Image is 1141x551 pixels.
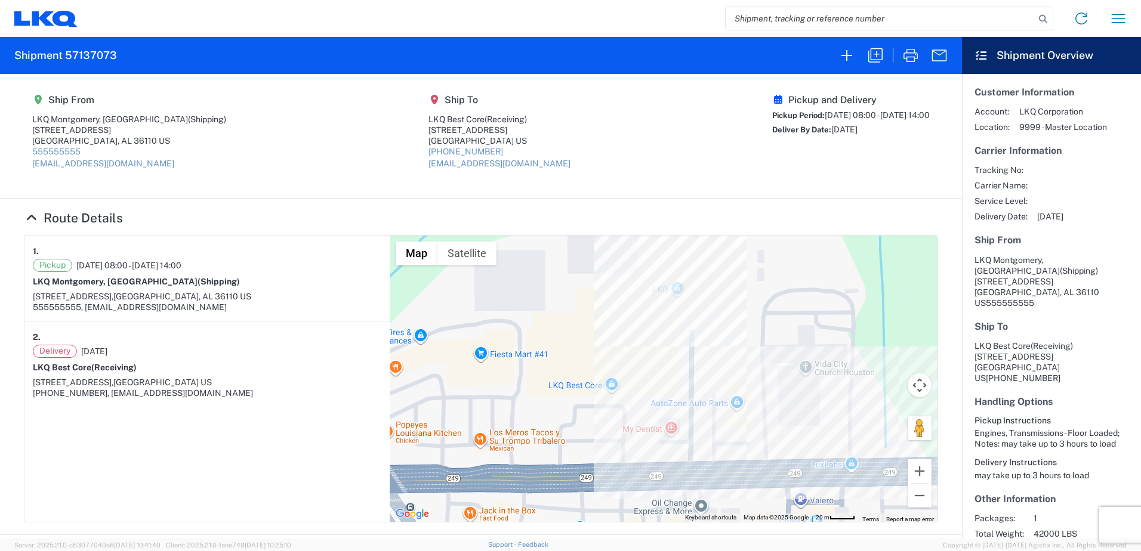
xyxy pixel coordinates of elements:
a: Support [488,541,518,548]
span: Carrier Name: [975,180,1028,191]
button: Zoom out [908,484,932,507]
button: Zoom in [908,459,932,483]
input: Shipment, tracking or reference number [726,7,1035,30]
div: Engines, Transmissions - Floor Loaded; Notes: may take up to 3 hours to load [975,428,1128,449]
span: Server: 2025.21.0-c63077040a8 [14,541,161,549]
span: LKQ Corporation [1019,106,1107,117]
h5: Other Information [975,493,1128,504]
span: 9999 - Master Location [1019,122,1107,132]
h5: Handling Options [975,396,1128,407]
h5: Ship From [975,234,1128,246]
span: [GEOGRAPHIC_DATA], AL 36110 US [113,292,251,301]
h6: Pickup Instructions [975,416,1128,426]
span: 42000 LBS [1034,528,1136,539]
span: [DATE] [831,125,858,134]
h5: Pickup and Delivery [772,94,930,106]
span: (Shipping) [198,277,240,286]
strong: LKQ Best Core [33,363,137,372]
button: Map Scale: 20 m per 39 pixels [812,513,859,522]
span: Pickup [33,259,72,272]
span: Packages: [975,513,1024,524]
span: Delivery [33,345,77,358]
span: [DATE] 08:00 - [DATE] 14:00 [76,260,181,271]
span: [PHONE_NUMBER] [986,373,1060,383]
a: [EMAIL_ADDRESS][DOMAIN_NAME] [428,159,570,168]
span: 1 [1034,513,1136,524]
span: (Receiving) [485,114,527,124]
div: 555555555, [EMAIL_ADDRESS][DOMAIN_NAME] [33,302,381,312]
a: 555555555 [32,147,81,156]
span: 20 m [816,514,829,521]
span: [DATE] [81,346,107,357]
button: Drag Pegman onto the map to open Street View [908,416,932,440]
span: Total Weight: [975,528,1024,539]
h5: Ship To [428,94,570,106]
img: Google [393,506,432,522]
button: Keyboard shortcuts [685,513,736,522]
span: [STREET_ADDRESS], [33,292,113,301]
strong: 2. [33,330,41,345]
button: Show street map [396,242,437,265]
address: [GEOGRAPHIC_DATA] US [975,340,1128,383]
div: LKQ Best Core [428,114,570,125]
h5: Ship From [32,94,226,106]
div: may take up to 3 hours to load [975,470,1128,481]
a: [PHONE_NUMBER] [428,147,503,156]
span: LKQ Montgomery, [GEOGRAPHIC_DATA] [975,255,1060,275]
h5: Customer Information [975,86,1128,98]
span: LKQ Best Core [STREET_ADDRESS] [975,341,1073,361]
span: [DATE] [1037,211,1063,222]
span: (Receiving) [1031,341,1073,351]
div: [GEOGRAPHIC_DATA] US [428,135,570,146]
strong: 1. [33,244,39,259]
span: Account: [975,106,1010,117]
span: Tracking No: [975,165,1028,175]
button: Show satellite imagery [437,242,497,265]
span: Map data ©2025 Google [744,514,809,521]
div: [GEOGRAPHIC_DATA], AL 36110 US [32,135,226,146]
span: Client: 2025.21.0-faee749 [166,541,291,549]
span: [STREET_ADDRESS], [33,377,113,387]
span: [DATE] 10:25:10 [245,541,291,549]
span: 555555555 [986,298,1034,308]
span: [STREET_ADDRESS] [975,277,1053,286]
h2: Shipment 57137073 [14,48,117,63]
span: [DATE] 08:00 - [DATE] 14:00 [825,110,930,120]
span: [DATE] 10:41:40 [114,541,161,549]
span: [GEOGRAPHIC_DATA] US [113,377,212,387]
span: (Receiving) [91,363,137,372]
div: [STREET_ADDRESS] [32,125,226,135]
span: Delivery Date: [975,211,1028,222]
span: Location: [975,122,1010,132]
button: Map camera controls [908,373,932,397]
span: (Shipping) [188,114,226,124]
h5: Ship To [975,321,1128,332]
a: Report a map error [886,516,934,522]
h6: Delivery Instructions [975,457,1128,468]
div: [PHONE_NUMBER], [EMAIL_ADDRESS][DOMAIN_NAME] [33,388,381,398]
span: Service Level: [975,196,1028,206]
strong: LKQ Montgomery, [GEOGRAPHIC_DATA] [33,277,240,286]
address: [GEOGRAPHIC_DATA], AL 36110 US [975,255,1128,308]
span: Deliver By Date: [772,125,831,134]
a: Open this area in Google Maps (opens a new window) [393,506,432,522]
a: Terms [862,516,879,522]
a: Feedback [518,541,548,548]
header: Shipment Overview [962,37,1141,74]
a: Hide Details [24,211,123,225]
h5: Carrier Information [975,145,1128,156]
div: [STREET_ADDRESS] [428,125,570,135]
span: Pickup Period: [772,111,825,120]
span: (Shipping) [1060,266,1098,275]
span: Copyright © [DATE]-[DATE] Agistix Inc., All Rights Reserved [943,540,1127,550]
div: LKQ Montgomery, [GEOGRAPHIC_DATA] [32,114,226,125]
a: [EMAIL_ADDRESS][DOMAIN_NAME] [32,159,174,168]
